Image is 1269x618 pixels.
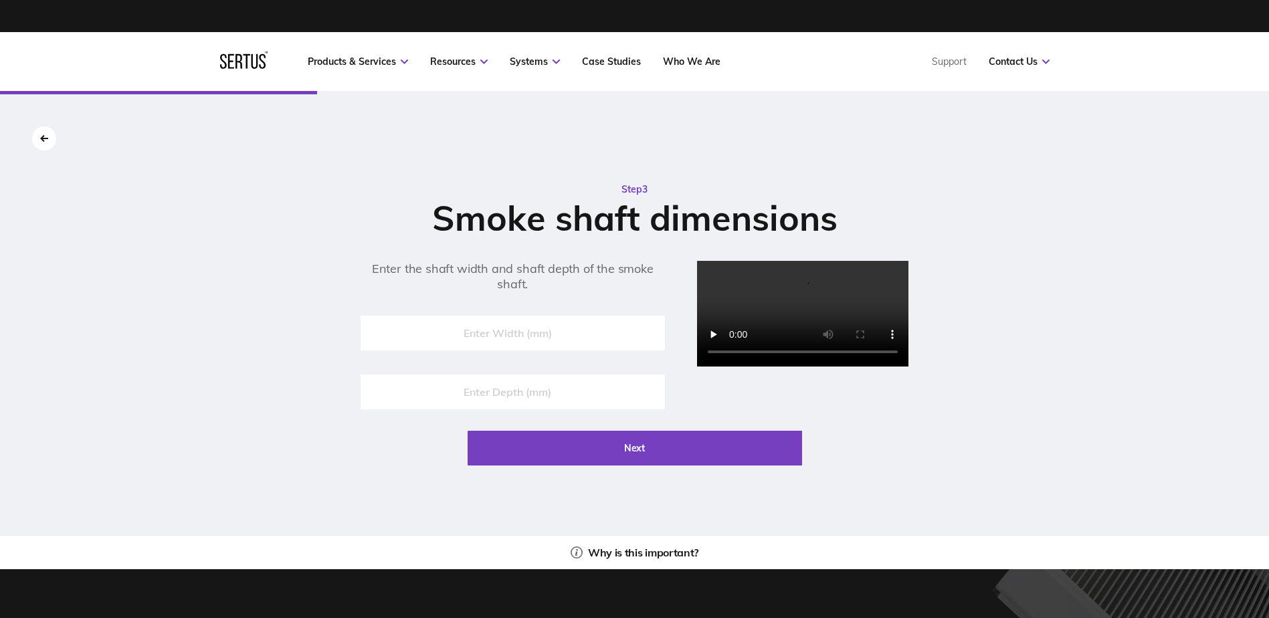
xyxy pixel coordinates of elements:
[361,196,909,239] p: Smoke shaft dimensions
[361,316,665,350] input: Enter Width (mm)
[989,56,1050,68] a: Contact Us
[361,261,665,292] p: Enter the shaft width and shaft depth of the smoke shaft.
[361,183,909,196] p: Step 3
[588,546,698,559] span: Why is this important?
[430,56,488,68] a: Resources
[468,431,802,466] button: Next
[510,56,560,68] a: Systems
[1028,463,1269,618] iframe: Chat Widget
[308,56,408,68] a: Products & Services
[582,56,641,68] a: Case Studies
[361,375,665,409] input: Enter Depth (mm)
[663,56,720,68] a: Who We Are
[932,56,967,68] a: Support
